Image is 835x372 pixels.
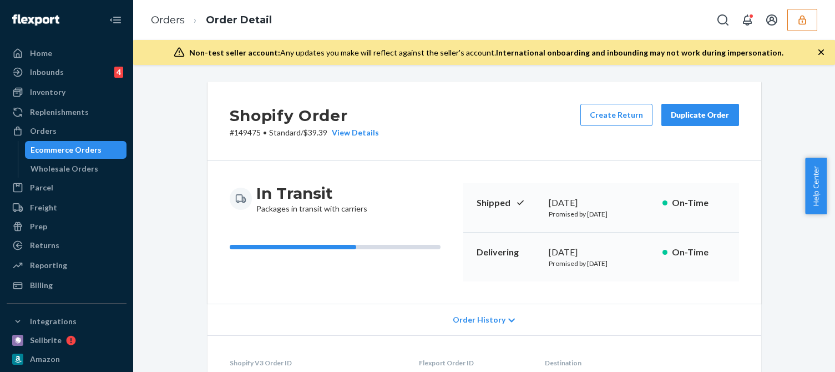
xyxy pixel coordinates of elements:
[7,83,126,101] a: Inventory
[765,339,824,366] iframe: Opens a widget where you can chat to one of our agents
[7,179,126,197] a: Parcel
[7,237,126,254] a: Returns
[7,331,126,349] a: Sellbrite
[549,246,654,259] div: [DATE]
[549,209,654,219] p: Promised by [DATE]
[7,218,126,235] a: Prep
[477,246,540,259] p: Delivering
[114,67,123,78] div: 4
[30,182,53,193] div: Parcel
[672,197,726,209] p: On-Time
[25,141,127,159] a: Ecommerce Orders
[496,48,783,57] span: International onboarding and inbounding may not work during impersonation.
[104,9,126,31] button: Close Navigation
[31,163,98,174] div: Wholesale Orders
[189,47,783,58] div: Any updates you make will reflect against the seller's account.
[30,48,52,59] div: Home
[30,335,62,346] div: Sellbrite
[25,160,127,178] a: Wholesale Orders
[327,127,379,138] button: View Details
[580,104,652,126] button: Create Return
[256,183,367,203] h3: In Transit
[672,246,726,259] p: On-Time
[477,197,540,209] p: Shipped
[30,280,53,291] div: Billing
[30,316,77,327] div: Integrations
[142,4,281,37] ol: breadcrumbs
[256,183,367,214] div: Packages in transit with carriers
[671,109,730,120] div: Duplicate Order
[30,67,64,78] div: Inbounds
[545,358,738,368] dt: Destination
[30,354,60,365] div: Amazon
[269,128,301,137] span: Standard
[453,314,505,325] span: Order History
[7,350,126,368] a: Amazon
[230,104,379,127] h2: Shopify Order
[549,197,654,209] div: [DATE]
[419,358,527,368] dt: Flexport Order ID
[30,125,57,137] div: Orders
[712,9,734,31] button: Open Search Box
[30,87,65,98] div: Inventory
[7,122,126,140] a: Orders
[7,277,126,294] a: Billing
[549,259,654,268] p: Promised by [DATE]
[7,63,126,81] a: Inbounds4
[761,9,783,31] button: Open account menu
[230,127,379,138] p: # 149475 / $39.39
[189,48,280,57] span: Non-test seller account:
[263,128,267,137] span: •
[30,240,59,251] div: Returns
[7,103,126,121] a: Replenishments
[30,221,47,232] div: Prep
[7,44,126,62] a: Home
[30,260,67,271] div: Reporting
[151,14,185,26] a: Orders
[12,14,59,26] img: Flexport logo
[805,158,827,214] button: Help Center
[230,358,401,368] dt: Shopify V3 Order ID
[7,313,126,330] button: Integrations
[30,107,89,118] div: Replenishments
[736,9,758,31] button: Open notifications
[7,257,126,274] a: Reporting
[206,14,272,26] a: Order Detail
[7,199,126,217] a: Freight
[30,202,57,213] div: Freight
[31,144,102,155] div: Ecommerce Orders
[661,104,739,126] button: Duplicate Order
